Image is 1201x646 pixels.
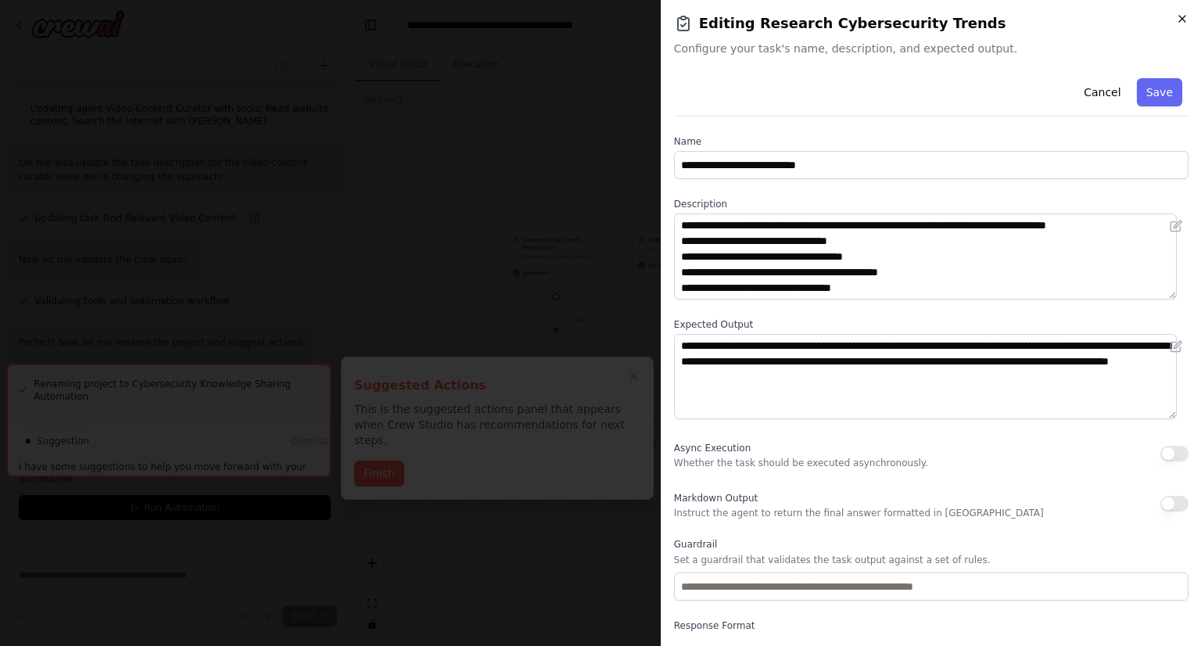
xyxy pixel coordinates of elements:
span: Configure your task's name, description, and expected output. [674,41,1188,56]
p: Set a guardrail that validates the task output against a set of rules. [674,554,1188,566]
label: Description [674,198,1188,210]
label: Response Format [674,619,1188,632]
button: Open in editor [1167,337,1185,356]
span: Markdown Output [674,493,758,504]
p: Whether the task should be executed asynchronously. [674,457,928,469]
span: Async Execution [674,443,751,454]
p: Instruct the agent to return the final answer formatted in [GEOGRAPHIC_DATA] [674,507,1044,519]
button: Save [1137,78,1182,106]
h2: Editing Research Cybersecurity Trends [674,13,1188,34]
button: Cancel [1074,78,1130,106]
button: Open in editor [1167,217,1185,235]
label: Expected Output [674,318,1188,331]
label: Guardrail [674,538,1188,551]
label: Name [674,135,1188,148]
